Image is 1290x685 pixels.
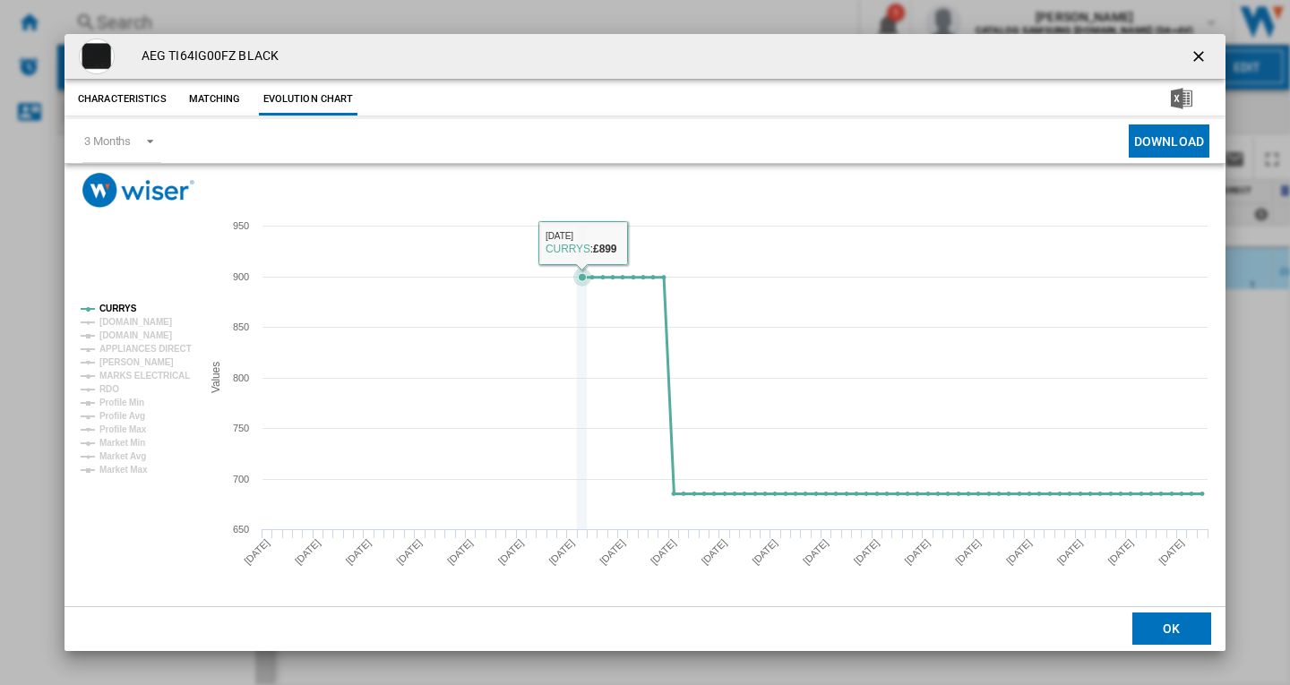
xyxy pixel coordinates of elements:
tspan: [DOMAIN_NAME] [99,330,172,340]
tspan: [DATE] [1055,537,1085,567]
tspan: 650 [233,524,249,535]
md-dialog: Product popup [64,34,1225,651]
tspan: [DATE] [1105,537,1135,567]
tspan: 800 [233,372,249,383]
tspan: Values [210,362,222,393]
tspan: 900 [233,271,249,282]
button: Characteristics [73,83,171,116]
button: Matching [176,83,254,116]
tspan: [DATE] [344,537,374,567]
tspan: [DATE] [394,537,424,567]
tspan: [DATE] [902,537,932,567]
img: TI64IG00FZ_1_Supersize.jpg [79,39,115,74]
tspan: 750 [233,423,249,433]
tspan: CURRYS [99,304,137,313]
img: logo_wiser_300x94.png [82,173,194,208]
tspan: 700 [233,474,249,484]
tspan: [DATE] [649,537,678,567]
tspan: [DATE] [1157,537,1186,567]
tspan: Market Avg [99,451,146,461]
tspan: APPLIANCES DIRECT [99,344,192,354]
h4: AEG TI64IG00FZ BLACK [133,47,279,65]
tspan: RDO [99,384,119,394]
button: getI18NText('BUTTONS.CLOSE_DIALOG') [1182,39,1218,74]
tspan: MARKS ELECTRICAL [99,371,190,381]
tspan: [DATE] [496,537,526,567]
ng-md-icon: getI18NText('BUTTONS.CLOSE_DIALOG') [1190,47,1211,69]
tspan: [DATE] [546,537,576,567]
tspan: Market Min [99,438,145,448]
tspan: [DATE] [1004,537,1034,567]
tspan: [DATE] [953,537,983,567]
tspan: [DOMAIN_NAME] [99,317,172,327]
tspan: [DATE] [852,537,881,567]
tspan: 950 [233,220,249,231]
tspan: [DATE] [801,537,830,567]
tspan: Market Max [99,465,148,475]
tspan: [DATE] [293,537,322,567]
tspan: [DATE] [700,537,729,567]
button: OK [1132,612,1211,645]
tspan: Profile Avg [99,411,145,421]
button: Download in Excel [1142,83,1221,116]
tspan: [DATE] [750,537,779,567]
button: Evolution chart [259,83,358,116]
tspan: [DATE] [242,537,271,567]
tspan: [DATE] [598,537,627,567]
img: excel-24x24.png [1171,88,1192,109]
tspan: Profile Max [99,424,147,434]
tspan: 850 [233,321,249,332]
button: Download [1129,124,1209,158]
tspan: Profile Min [99,398,144,407]
tspan: [PERSON_NAME] [99,357,174,367]
tspan: [DATE] [445,537,475,567]
div: 3 Months [84,134,131,148]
